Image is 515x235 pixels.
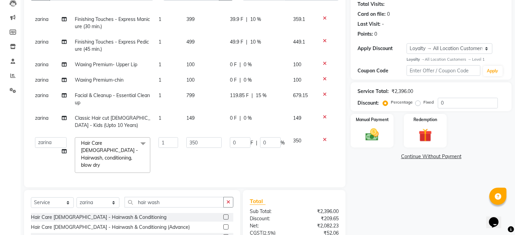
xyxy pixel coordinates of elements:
[293,77,301,83] span: 100
[35,39,48,45] span: zarina
[358,45,407,52] div: Apply Discount
[186,77,195,83] span: 100
[230,77,237,84] span: 0 F
[361,127,383,142] img: _cash.svg
[256,92,267,99] span: 15 %
[358,21,381,28] div: Last Visit:
[186,16,195,22] span: 399
[294,208,344,215] div: ₹2,396.00
[293,16,305,22] span: 359.1
[230,115,237,122] span: 0 F
[239,77,241,84] span: |
[413,117,437,123] label: Redemption
[159,61,161,68] span: 1
[391,88,413,95] div: ₹2,396.00
[35,61,48,68] span: zarina
[382,21,384,28] div: -
[407,57,505,62] div: All Location Customers → Level 1
[159,92,161,98] span: 1
[159,115,161,121] span: 1
[75,92,150,106] span: Facial & Cleanup - Essential Cleanup
[250,38,261,46] span: 10 %
[293,138,301,144] span: 350
[100,162,103,168] a: x
[245,208,294,215] div: Sub Total:
[35,92,48,98] span: zarina
[387,11,390,18] div: 0
[352,153,510,160] a: Continue Without Payment
[423,99,434,105] label: Fixed
[230,92,249,99] span: 119.85 F
[245,222,294,230] div: Net:
[250,139,253,146] span: F
[250,16,261,23] span: 10 %
[244,115,252,122] span: 0 %
[186,92,195,98] span: 799
[251,92,253,99] span: |
[250,198,266,205] span: Total
[374,31,377,38] div: 0
[230,38,243,46] span: 49.9 F
[186,115,195,121] span: 149
[75,16,150,30] span: Finishing Touches - Express Manicure (30 min.)
[256,139,257,146] span: |
[75,115,150,128] span: Classic Hair cut [DEMOGRAPHIC_DATA] - Kids (Upto 10 Years)
[293,39,305,45] span: 449.1
[293,61,301,68] span: 100
[186,39,195,45] span: 499
[244,77,252,84] span: 0 %
[358,11,386,18] div: Card on file:
[230,61,237,68] span: 0 F
[239,61,241,68] span: |
[31,214,166,221] div: Hair Care [DEMOGRAPHIC_DATA] - Hairwash & Conditioning
[159,77,161,83] span: 1
[246,16,247,23] span: |
[294,222,344,230] div: ₹2,082.23
[35,16,48,22] span: zarina
[358,67,407,74] div: Coupon Code
[281,139,285,146] span: %
[414,127,436,144] img: _gift.svg
[35,115,48,121] span: zarina
[75,77,124,83] span: Waxing Premium-chin
[75,61,137,68] span: Waxing Premium- Upper Lip
[246,38,247,46] span: |
[75,39,149,52] span: Finishing Touches - Express Pedicure (45 min.)
[483,66,503,76] button: Apply
[293,115,301,121] span: 149
[358,88,389,95] div: Service Total:
[356,117,389,123] label: Manual Payment
[486,208,508,228] iframe: chat widget
[294,215,344,222] div: ₹209.65
[239,115,241,122] span: |
[244,61,252,68] span: 0 %
[293,92,308,98] span: 679.15
[125,197,224,208] input: Search or Scan
[358,99,379,107] div: Discount:
[230,16,243,23] span: 39.9 F
[81,140,138,168] span: Hair Care [DEMOGRAPHIC_DATA] - Hairwash, conditioning, blow dry
[407,57,425,62] strong: Loyalty →
[159,16,161,22] span: 1
[31,224,190,231] div: Hair Care [DEMOGRAPHIC_DATA] - Hairwash & Conditioning (Advance)
[35,77,48,83] span: zarina
[358,31,373,38] div: Points:
[245,215,294,222] div: Discount:
[186,61,195,68] span: 100
[407,65,480,76] input: Enter Offer / Coupon Code
[358,1,385,8] div: Total Visits:
[159,39,161,45] span: 1
[391,99,413,105] label: Percentage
